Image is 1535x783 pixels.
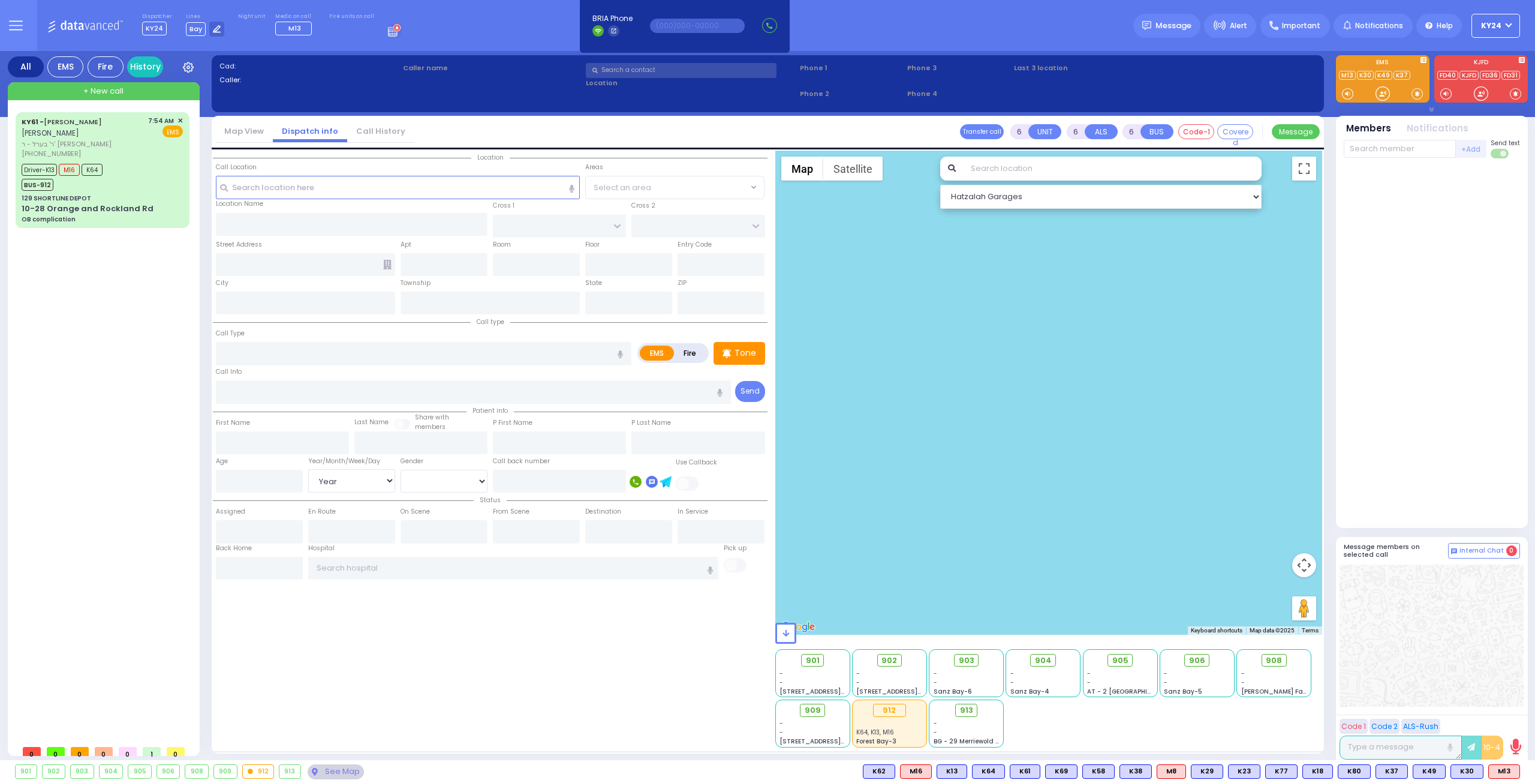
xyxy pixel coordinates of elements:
[47,18,127,33] img: Logo
[47,56,83,77] div: EMS
[1357,71,1374,80] a: K30
[1087,669,1091,678] span: -
[1370,719,1399,734] button: Code 2
[22,149,81,158] span: [PHONE_NUMBER]
[823,157,883,181] button: Show satellite imagery
[1488,764,1520,779] div: M13
[22,139,144,149] span: ר' בערל - ר' [PERSON_NAME]
[308,764,364,779] div: See map
[1217,124,1253,139] button: Covered
[1010,764,1040,779] div: BLS
[1028,124,1061,139] button: UNIT
[383,260,392,269] span: Other building occupants
[934,669,937,678] span: -
[1340,719,1368,734] button: Code 1
[856,737,896,746] span: Forest Bay-3
[401,240,411,250] label: Apt
[1155,20,1191,32] span: Message
[1241,678,1245,687] span: -
[934,687,972,696] span: Sanz Bay-6
[185,765,208,778] div: 908
[724,544,747,553] label: Pick up
[1437,71,1458,80] a: FD40
[1228,764,1260,779] div: BLS
[631,418,671,428] label: P Last Name
[1087,687,1176,696] span: AT - 2 [GEOGRAPHIC_DATA]
[308,557,719,580] input: Search hospital
[273,125,347,137] a: Dispatch info
[1112,655,1128,667] span: 905
[1339,71,1356,80] a: M13
[1087,678,1091,687] span: -
[186,22,206,36] span: Bay
[1119,764,1152,779] div: K38
[678,240,712,250] label: Entry Code
[934,719,937,728] span: -
[308,457,395,466] div: Year/Month/Week/Day
[1413,764,1446,779] div: BLS
[219,61,399,71] label: Cad:
[22,179,53,191] span: BUS-912
[216,367,242,377] label: Call Info
[1491,148,1510,160] label: Turn off text
[216,240,262,250] label: Street Address
[1448,543,1520,559] button: Internal Chat 0
[493,507,529,517] label: From Scene
[1434,59,1528,68] label: KJFD
[1265,764,1298,779] div: K77
[1085,124,1118,139] button: ALS
[1157,764,1186,779] div: M8
[1164,687,1202,696] span: Sanz Bay-5
[1336,59,1429,68] label: EMS
[779,728,783,737] span: -
[863,764,895,779] div: BLS
[585,507,621,517] label: Destination
[215,125,273,137] a: Map View
[937,764,967,779] div: K13
[678,278,687,288] label: ZIP
[907,89,1010,99] span: Phone 4
[1241,687,1312,696] span: [PERSON_NAME] Farm
[1157,764,1186,779] div: ALS KJ
[778,619,818,635] a: Open this area in Google Maps (opens a new window)
[594,182,651,194] span: Select an area
[1459,547,1504,555] span: Internal Chat
[401,278,431,288] label: Township
[88,56,124,77] div: Fire
[934,678,937,687] span: -
[1142,21,1151,30] img: message.svg
[148,116,174,125] span: 7:54 AM
[119,747,137,756] span: 0
[329,13,374,20] label: Fire units on call
[466,406,514,415] span: Patient info
[22,203,153,215] div: 10-28 Orange and Rockland Rd
[585,278,602,288] label: State
[1119,764,1152,779] div: BLS
[216,176,580,199] input: Search location here
[1265,764,1298,779] div: BLS
[1338,764,1371,779] div: K80
[415,422,446,431] span: members
[1459,71,1479,80] a: KJFD
[592,13,633,24] span: BRIA Phone
[959,655,974,667] span: 903
[275,13,315,20] label: Medic on call
[1407,122,1468,136] button: Notifications
[972,764,1005,779] div: BLS
[474,496,507,505] span: Status
[586,78,796,88] label: Location
[167,747,185,756] span: 0
[735,381,765,402] button: Send
[288,23,301,33] span: M13
[216,507,245,517] label: Assigned
[881,655,897,667] span: 902
[1375,71,1392,80] a: K49
[1481,20,1501,31] span: KY24
[1014,63,1165,73] label: Last 3 location
[856,687,970,696] span: [STREET_ADDRESS][PERSON_NAME]
[678,507,708,517] label: In Service
[216,163,257,172] label: Call Location
[779,737,893,746] span: [STREET_ADDRESS][PERSON_NAME]
[1450,764,1483,779] div: BLS
[23,747,41,756] span: 0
